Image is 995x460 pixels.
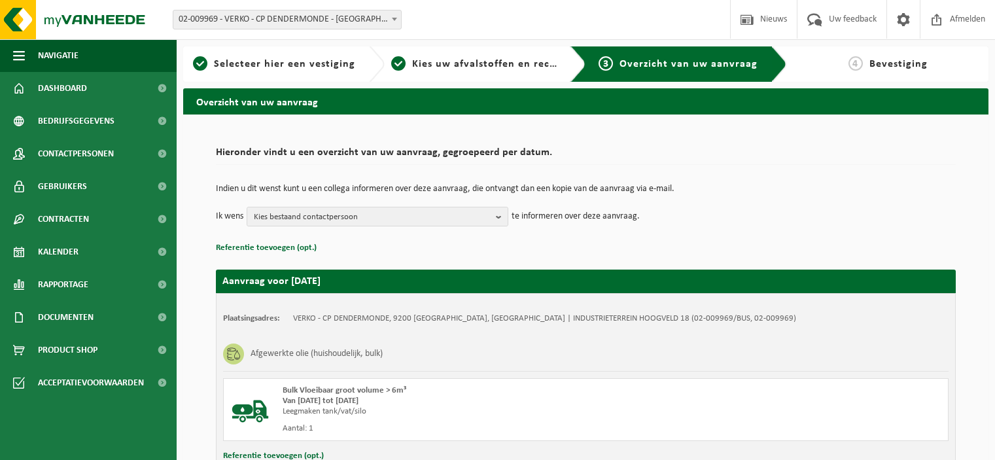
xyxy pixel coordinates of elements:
[223,314,280,323] strong: Plaatsingsadres:
[283,406,638,417] div: Leegmaken tank/vat/silo
[869,59,928,69] span: Bevestiging
[38,105,114,137] span: Bedrijfsgegevens
[38,268,88,301] span: Rapportage
[412,59,592,69] span: Kies uw afvalstoffen en recipiënten
[38,72,87,105] span: Dashboard
[193,56,207,71] span: 1
[38,366,144,399] span: Acceptatievoorwaarden
[283,386,406,395] span: Bulk Vloeibaar groot volume > 6m³
[38,301,94,334] span: Documenten
[247,207,508,226] button: Kies bestaand contactpersoon
[38,203,89,236] span: Contracten
[599,56,613,71] span: 3
[251,344,383,364] h3: Afgewerkte olie (huishoudelijk, bulk)
[173,10,402,29] span: 02-009969 - VERKO - CP DENDERMONDE - DENDERMONDE
[216,207,243,226] p: Ik wens
[214,59,355,69] span: Selecteer hier een vestiging
[38,39,79,72] span: Navigatie
[190,56,358,72] a: 1Selecteer hier een vestiging
[183,88,988,114] h2: Overzicht van uw aanvraag
[222,276,321,287] strong: Aanvraag voor [DATE]
[391,56,560,72] a: 2Kies uw afvalstoffen en recipiënten
[620,59,758,69] span: Overzicht van uw aanvraag
[254,207,491,227] span: Kies bestaand contactpersoon
[391,56,406,71] span: 2
[38,170,87,203] span: Gebruikers
[293,313,796,324] td: VERKO - CP DENDERMONDE, 9200 [GEOGRAPHIC_DATA], [GEOGRAPHIC_DATA] | INDUSTRIETERREIN HOOGVELD 18 ...
[283,423,638,434] div: Aantal: 1
[38,334,97,366] span: Product Shop
[216,239,317,257] button: Referentie toevoegen (opt.)
[216,147,956,165] h2: Hieronder vindt u een overzicht van uw aanvraag, gegroepeerd per datum.
[38,236,79,268] span: Kalender
[512,207,640,226] p: te informeren over deze aanvraag.
[216,185,956,194] p: Indien u dit wenst kunt u een collega informeren over deze aanvraag, die ontvangt dan een kopie v...
[230,385,270,425] img: BL-LQ-LV.png
[848,56,863,71] span: 4
[38,137,114,170] span: Contactpersonen
[173,10,401,29] span: 02-009969 - VERKO - CP DENDERMONDE - DENDERMONDE
[283,397,358,405] strong: Van [DATE] tot [DATE]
